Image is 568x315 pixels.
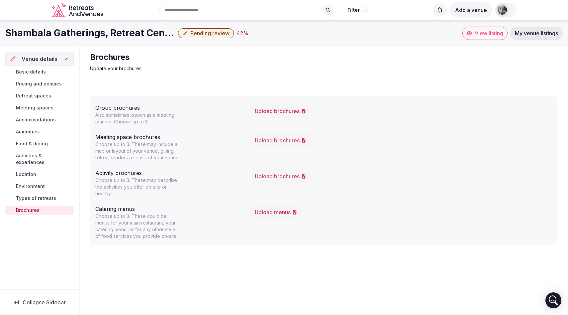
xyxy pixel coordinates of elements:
[515,30,558,37] span: My venue listings
[5,27,175,40] h1: Shambala Gatherings, Retreat Center
[249,133,312,148] button: Upload brochures
[249,169,312,184] button: Upload brochures
[5,194,74,203] a: Types of retreats
[16,152,71,166] span: Activities & experiences
[16,69,46,75] span: Basic details
[449,2,493,18] button: Add a venue
[95,141,180,161] p: Choose up to 3. These may include a map or layout of your venue, giving retreat leaders a sense o...
[5,206,74,215] a: Brochures
[178,28,234,38] button: Pending review
[5,139,74,148] a: Food & dining
[95,112,180,125] p: Also sometimes known as a meeting planner. Choose up to 3.
[5,182,74,191] a: Environment
[16,207,40,214] span: Brochures
[51,3,105,18] svg: Retreats and Venues company logo
[249,104,312,118] button: Upload brochures
[16,183,45,190] span: Environment
[5,79,74,88] a: Pricing and policies
[5,103,74,112] a: Meeting spaces
[190,30,230,37] span: Pending review
[95,202,244,213] div: Catering menus
[5,67,74,77] a: Basic details
[347,7,360,13] span: Filter
[16,195,56,202] span: Types of retreats
[5,151,74,167] a: Activities & experiences
[22,55,57,63] span: Venue details
[16,92,51,99] span: Retreat spaces
[475,30,503,37] span: View listing
[16,171,36,178] span: Location
[498,5,507,15] img: melissanunezbrown
[95,130,244,141] div: Meeting space brochures
[90,52,313,63] h2: Brochures
[95,101,244,112] div: Group brochures
[5,295,74,310] button: Collapse Sidebar
[16,116,56,123] span: Accommodations
[510,27,563,40] a: My venue listings
[95,213,180,239] p: Choose up to 3. These could be menus for your main restaurant, your catering menu, or for any oth...
[237,29,248,37] button: 42%
[95,166,244,177] div: Activity brochures
[23,299,66,306] span: Collapse Sidebar
[5,170,74,179] a: Location
[95,177,180,197] p: Choose up to 3. These may describe the activities you offer on-site or nearby.
[5,127,74,136] a: Amenities
[237,29,248,37] div: 42 %
[51,3,105,18] a: Visit the homepage
[249,205,303,220] button: Upload menus
[90,65,313,72] p: Update your brochures
[545,292,561,308] div: Open Intercom Messenger
[449,7,493,13] a: Add a venue
[343,4,373,16] button: Filter
[16,128,39,135] span: Amenities
[5,91,74,100] a: Retreat spaces
[16,140,48,147] span: Food & dining
[462,27,508,40] a: View listing
[16,104,53,111] span: Meeting spaces
[16,80,62,87] span: Pricing and policies
[5,115,74,124] a: Accommodations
